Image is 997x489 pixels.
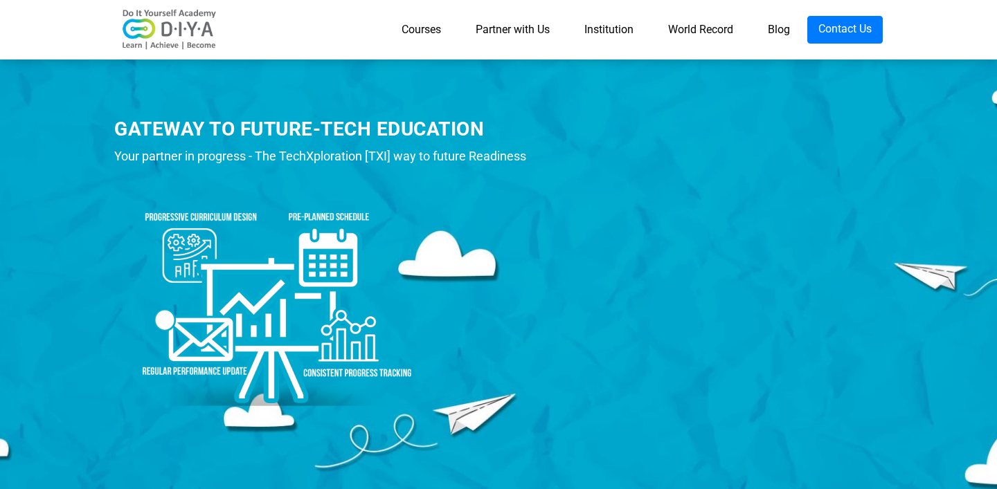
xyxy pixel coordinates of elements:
a: Partner with Us [458,16,567,44]
a: Blog [751,16,807,44]
a: World Record [651,16,751,44]
a: Courses [384,16,458,44]
a: Institution [567,16,651,44]
div: GATEWAY TO FUTURE-TECH EDUCATION [114,116,554,142]
div: Your partner in progress - The TechXploration [TXI] way to future Readiness [114,146,554,167]
img: logo-v2.png [114,9,225,50]
img: ins-prod1.png [114,174,433,412]
a: Contact Us [807,16,883,44]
